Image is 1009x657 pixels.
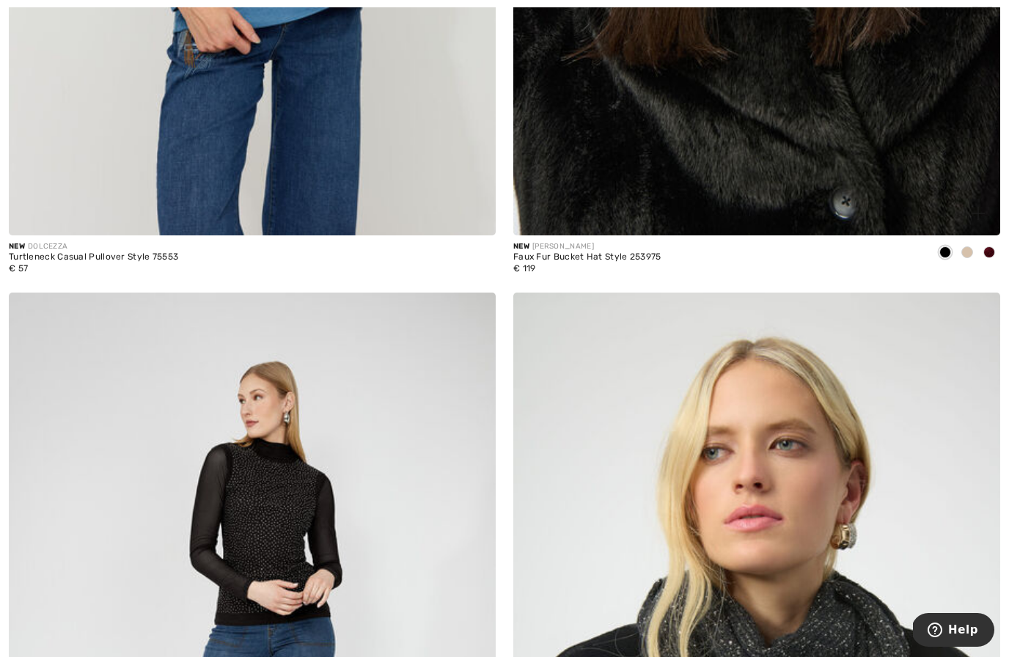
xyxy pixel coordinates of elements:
[9,263,28,274] span: € 57
[513,263,536,274] span: € 119
[9,252,178,263] div: Turtleneck Casual Pullover Style 75553
[972,207,985,220] img: plus_v2.svg
[934,241,956,265] div: Black
[513,252,661,263] div: Faux Fur Bucket Hat Style 253975
[9,241,178,252] div: DOLCEZZA
[9,242,25,251] span: New
[513,242,529,251] span: New
[978,241,1000,265] div: Merlot
[956,241,978,265] div: Almond
[913,613,994,650] iframe: Opens a widget where you can find more information
[513,241,661,252] div: [PERSON_NAME]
